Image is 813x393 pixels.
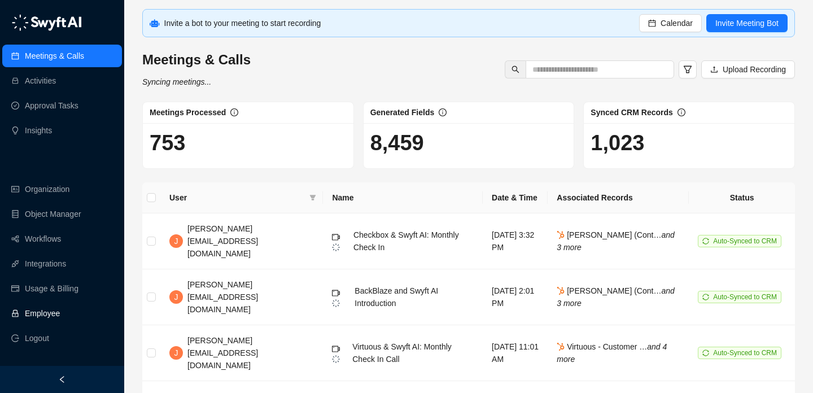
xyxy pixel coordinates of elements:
[701,60,795,78] button: Upload Recording
[25,119,52,142] a: Insights
[639,14,702,32] button: Calendar
[11,334,19,342] span: logout
[557,342,667,364] span: Virtuous - Customer …
[661,17,693,29] span: Calendar
[174,291,178,303] span: J
[439,108,447,116] span: info-circle
[352,342,452,364] span: Virtuous & Swyft AI: Monthly Check In Call
[512,65,519,73] span: search
[164,19,321,28] span: Invite a bot to your meeting to start recording
[187,336,258,370] span: [PERSON_NAME][EMAIL_ADDRESS][DOMAIN_NAME]
[683,65,692,74] span: filter
[677,108,685,116] span: info-circle
[332,243,340,251] img: logo-small-inverted-DW8HDUn_.png
[174,235,178,247] span: J
[25,252,66,275] a: Integrations
[557,286,675,308] i: and 3 more
[557,286,675,308] span: [PERSON_NAME] (Cont…
[332,299,340,307] img: logo-small-inverted-DW8HDUn_.png
[323,182,483,213] th: Name
[142,51,251,69] h3: Meetings & Calls
[25,327,49,350] span: Logout
[309,194,316,201] span: filter
[80,39,137,48] a: Powered byPylon
[142,77,211,86] i: Syncing meetings...
[370,130,567,156] h1: 8,459
[187,224,258,258] span: [PERSON_NAME][EMAIL_ADDRESS][DOMAIN_NAME]
[483,325,548,381] td: [DATE] 11:01 AM
[713,293,777,301] span: Auto-Synced to CRM
[25,302,60,325] a: Employee
[187,280,258,314] span: [PERSON_NAME][EMAIL_ADDRESS][DOMAIN_NAME]
[689,182,795,213] th: Status
[230,108,238,116] span: info-circle
[648,19,656,27] span: calendar
[150,130,347,156] h1: 753
[715,17,779,29] span: Invite Meeting Bot
[713,349,777,357] span: Auto-Synced to CRM
[702,294,709,300] span: sync
[332,289,340,297] span: video-camera
[353,230,459,252] span: Checkbox & Swyft AI: Monthly Check In
[332,345,340,353] span: video-camera
[370,108,435,117] span: Generated Fields
[58,375,66,383] span: left
[548,182,689,213] th: Associated Records
[591,108,672,117] span: Synced CRM Records
[25,277,78,300] a: Usage & Billing
[25,45,84,67] a: Meetings & Calls
[723,63,786,76] span: Upload Recording
[710,65,718,73] span: upload
[25,69,56,92] a: Activities
[706,14,788,32] button: Invite Meeting Bot
[483,213,548,269] td: [DATE] 3:32 PM
[557,230,675,252] i: and 3 more
[11,14,82,31] img: logo-05li4sbe.png
[25,228,61,250] a: Workflows
[483,182,548,213] th: Date & Time
[169,191,305,204] span: User
[25,94,78,117] a: Approval Tasks
[332,233,340,241] span: video-camera
[112,40,137,48] span: Pylon
[591,130,788,156] h1: 1,023
[174,347,178,359] span: J
[483,269,548,325] td: [DATE] 2:01 PM
[557,230,675,252] span: [PERSON_NAME] (Cont…
[25,178,69,200] a: Organization
[355,286,438,308] span: BackBlaze and Swyft AI Introduction
[702,238,709,244] span: sync
[25,203,81,225] a: Object Manager
[150,108,226,117] span: Meetings Processed
[307,189,318,206] span: filter
[557,342,667,364] i: and 4 more
[702,350,709,356] span: sync
[332,355,340,363] img: logo-small-inverted-DW8HDUn_.png
[713,237,777,245] span: Auto-Synced to CRM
